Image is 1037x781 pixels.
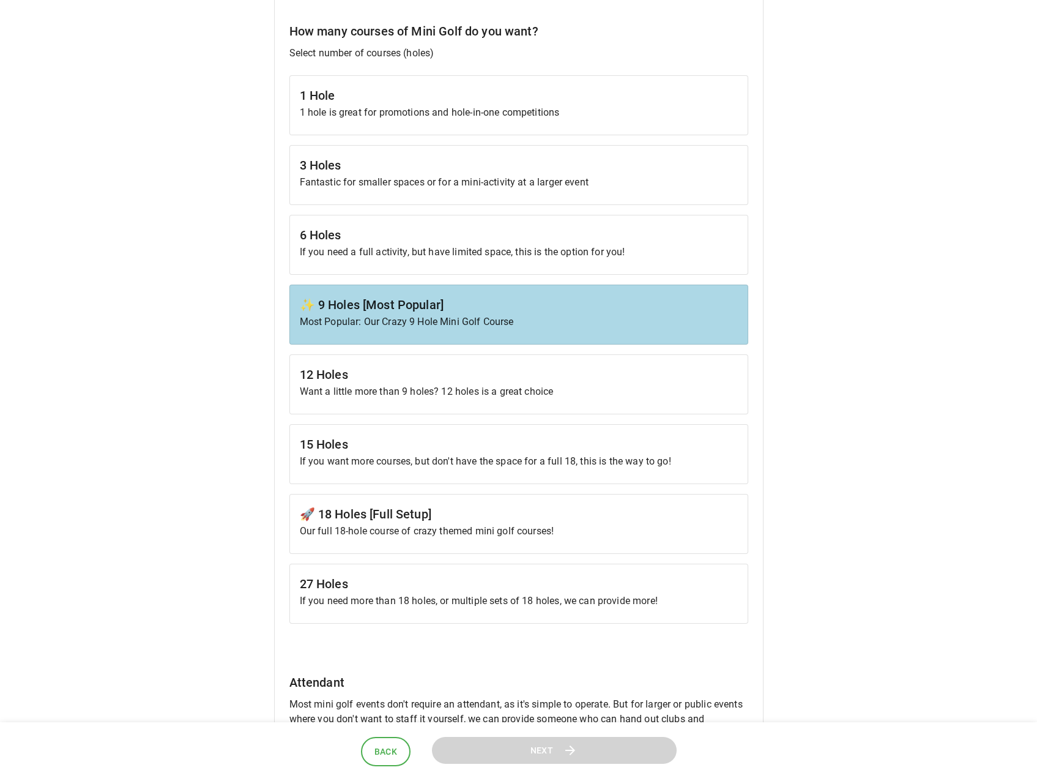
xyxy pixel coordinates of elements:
[530,743,554,758] span: Next
[300,574,738,594] h6: 27 Holes
[300,105,738,120] p: 1 hole is great for promotions and hole-in-one competitions
[300,365,738,384] h6: 12 Holes
[300,225,738,245] h6: 6 Holes
[300,384,738,399] p: Want a little more than 9 holes? 12 holes is a great choice
[374,744,398,760] span: Back
[300,86,738,105] h6: 1 Hole
[300,435,738,454] h6: 15 Holes
[300,594,738,608] p: If you need more than 18 holes, or multiple sets of 18 holes, we can provide more!
[289,673,748,692] h6: Attendant
[300,245,738,260] p: If you need a full activity, but have limited space, this is the option for you!
[300,454,738,469] p: If you want more courses, but don't have the space for a full 18, this is the way to go!
[300,175,738,190] p: Fantastic for smaller spaces or for a mini-activity at a larger event
[432,737,677,764] button: Next
[300,315,738,329] p: Most Popular: Our Crazy 9 Hole Mini Golf Course
[361,737,411,767] button: Back
[300,155,738,175] h6: 3 Holes
[289,46,748,61] p: Select number of courses (holes)
[300,524,738,539] p: Our full 18-hole course of crazy themed mini golf courses!
[289,21,748,41] h6: How many courses of Mini Golf do you want?
[300,295,738,315] h6: ✨ 9 Holes [Most Popular]
[289,697,748,741] p: Most mini golf events don't require an attendant, as it's simple to operate. But for larger or pu...
[300,504,738,524] h6: 🚀 18 Holes [Full Setup]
